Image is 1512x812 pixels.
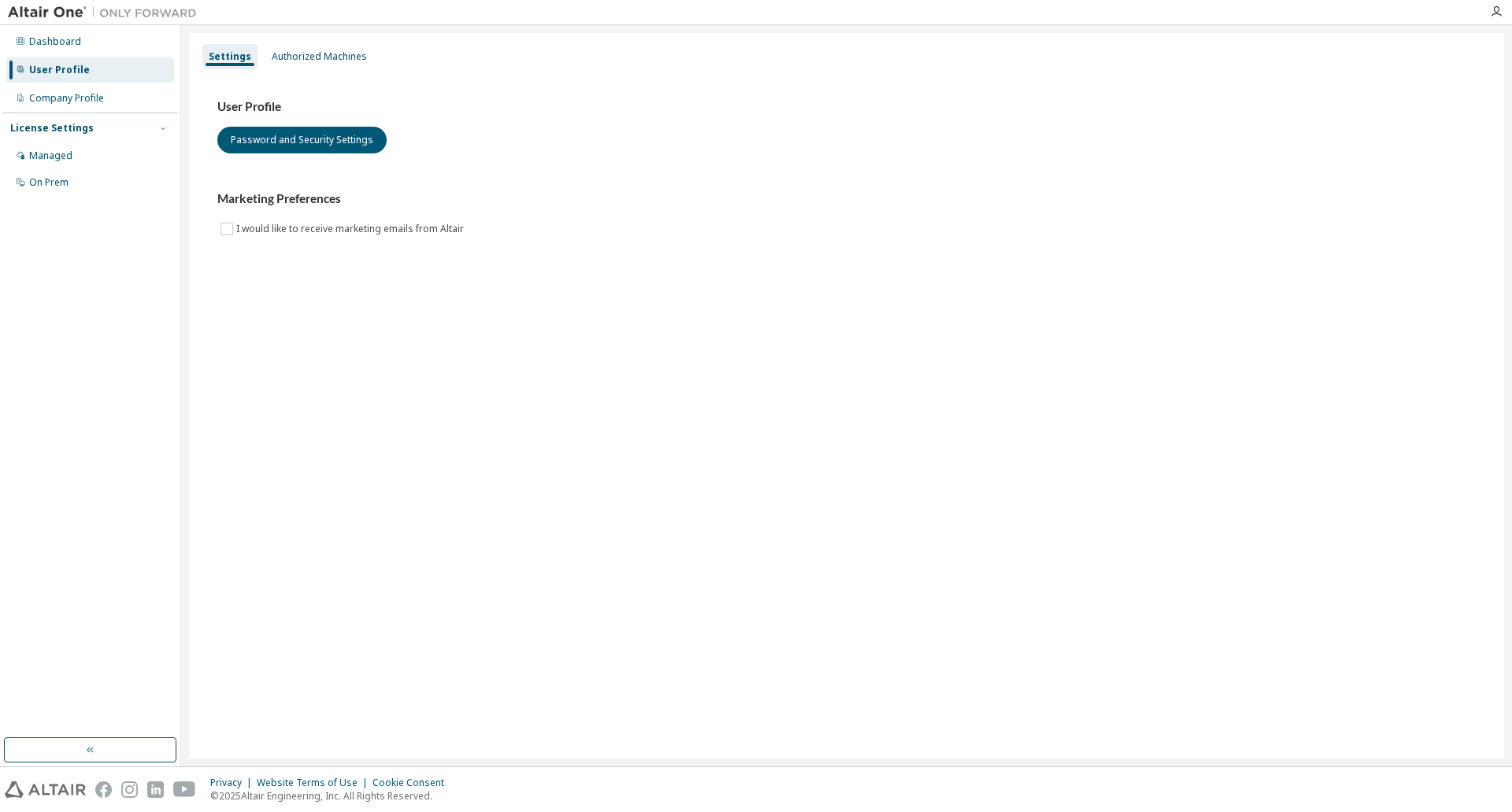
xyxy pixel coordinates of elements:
div: User Profile [29,64,90,76]
img: linkedin.svg [147,781,164,798]
img: Altair One [8,5,205,20]
div: Dashboard [29,35,81,48]
div: Managed [29,149,72,162]
div: Website Terms of Use [257,777,372,789]
label: I would like to receive marketing emails from Altair [236,220,467,238]
div: Cookie Consent [372,777,454,789]
h3: User Profile [217,99,1476,115]
div: Company Profile [29,92,104,105]
button: Password and Security Settings [217,127,387,153]
div: On Prem [29,176,69,189]
div: Privacy [210,777,257,789]
div: License Settings [10,122,94,135]
img: altair_logo.svg [5,781,86,798]
img: youtube.svg [173,781,196,798]
div: Settings [209,50,251,63]
div: Authorized Machines [272,50,367,63]
img: instagram.svg [121,781,138,798]
p: © 2025 Altair Engineering, Inc. All Rights Reserved. [210,789,454,803]
h3: Marketing Preferences [217,191,1476,207]
img: facebook.svg [95,781,112,798]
